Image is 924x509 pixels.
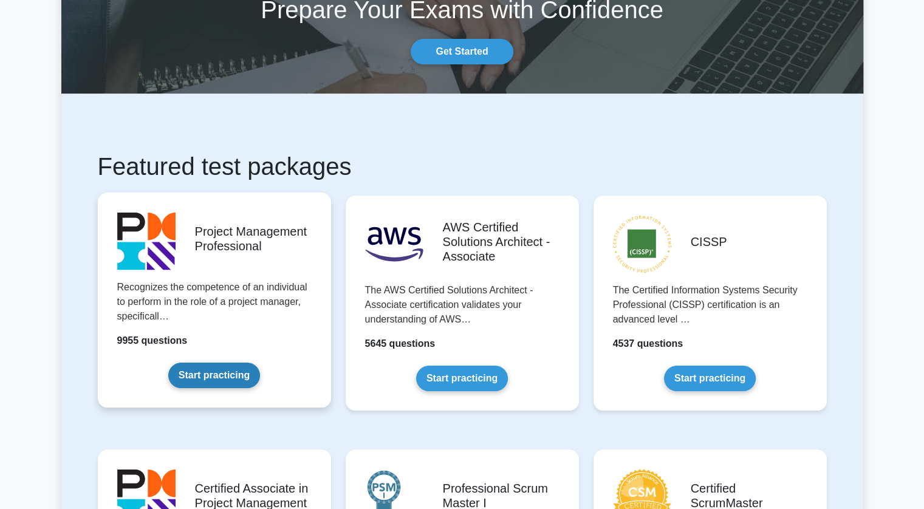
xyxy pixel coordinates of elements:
a: Start practicing [664,366,756,391]
a: Get Started [411,39,513,64]
h1: Featured test packages [98,152,827,181]
a: Start practicing [168,363,260,388]
a: Start practicing [416,366,508,391]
